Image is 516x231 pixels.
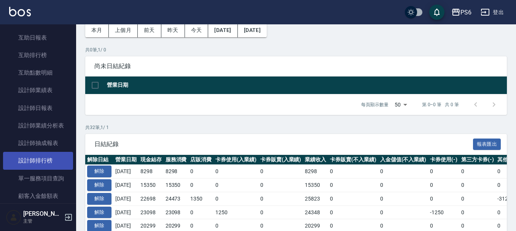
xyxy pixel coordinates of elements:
th: 店販消費 [188,155,213,165]
td: 0 [459,165,496,178]
button: 昨天 [161,23,185,37]
a: 互助點數明細 [3,64,73,81]
td: [DATE] [113,192,139,206]
td: 1350 [188,192,213,206]
th: 業績收入 [303,155,328,165]
span: 日結紀錄 [94,140,473,148]
td: 0 [328,206,378,219]
button: save [429,5,444,20]
td: 24473 [164,192,189,206]
div: 50 [392,94,410,115]
span: 尚未日結紀錄 [94,62,498,70]
td: 15350 [139,178,164,192]
td: [DATE] [113,165,139,178]
button: 解除 [87,179,111,191]
button: 登出 [478,5,507,19]
td: 0 [188,178,213,192]
a: 設計師排行榜 [3,152,73,169]
th: 營業日期 [113,155,139,165]
p: 主管 [23,218,62,225]
td: 0 [428,192,459,206]
div: PS6 [460,8,471,17]
button: 上個月 [109,23,138,37]
td: 8298 [164,165,189,178]
img: Logo [9,7,31,16]
td: -1250 [428,206,459,219]
th: 卡券販賣(入業績) [258,155,303,165]
img: Person [6,210,21,225]
td: 25823 [303,192,328,206]
h5: [PERSON_NAME] [23,210,62,218]
td: 0 [258,165,303,178]
td: 0 [213,192,258,206]
td: 0 [258,178,303,192]
button: [DATE] [238,23,267,37]
a: 互助排行榜 [3,46,73,64]
td: 0 [328,178,378,192]
a: 顧客入金餘額表 [3,187,73,205]
td: 0 [459,192,496,206]
th: 營業日期 [105,76,507,94]
th: 卡券販賣(不入業績) [328,155,378,165]
p: 每頁顯示數量 [361,101,389,108]
a: 設計師業績表 [3,81,73,99]
td: 0 [328,192,378,206]
td: 0 [328,165,378,178]
button: 本月 [85,23,109,37]
button: 前天 [138,23,161,37]
td: 24348 [303,206,328,219]
th: 第三方卡券(-) [459,155,496,165]
td: 0 [378,206,428,219]
td: 23098 [139,206,164,219]
td: 0 [378,165,428,178]
button: 解除 [87,193,111,205]
td: [DATE] [113,206,139,219]
td: 15350 [164,178,189,192]
td: 0 [213,178,258,192]
th: 現金結存 [139,155,164,165]
th: 入金儲值(不入業績) [378,155,428,165]
a: 報表匯出 [473,140,501,147]
td: 0 [428,178,459,192]
a: 設計師日報表 [3,99,73,117]
td: 0 [213,165,258,178]
td: 0 [188,206,213,219]
td: 22698 [139,192,164,206]
p: 第 0–0 筆 共 0 筆 [422,101,459,108]
td: 0 [188,165,213,178]
td: 0 [459,206,496,219]
button: 報表匯出 [473,139,501,150]
th: 卡券使用(入業績) [213,155,258,165]
td: 0 [428,165,459,178]
a: 設計師抽成報表 [3,134,73,152]
p: 共 0 筆, 1 / 0 [85,46,507,53]
th: 服務消費 [164,155,189,165]
button: 今天 [185,23,209,37]
button: 解除 [87,207,111,218]
td: 15350 [303,178,328,192]
td: 1250 [213,206,258,219]
td: 23098 [164,206,189,219]
button: PS6 [448,5,475,20]
p: 共 32 筆, 1 / 1 [85,124,507,131]
td: 0 [258,192,303,206]
td: 0 [459,178,496,192]
td: [DATE] [113,178,139,192]
td: 0 [378,192,428,206]
td: 8298 [139,165,164,178]
a: 設計師業績分析表 [3,117,73,134]
button: [DATE] [208,23,237,37]
td: 0 [378,178,428,192]
th: 解除日結 [85,155,113,165]
td: 8298 [303,165,328,178]
td: 0 [258,206,303,219]
a: 單一服務項目查詢 [3,170,73,187]
th: 卡券使用(-) [428,155,459,165]
a: 互助日報表 [3,29,73,46]
button: 解除 [87,166,111,177]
